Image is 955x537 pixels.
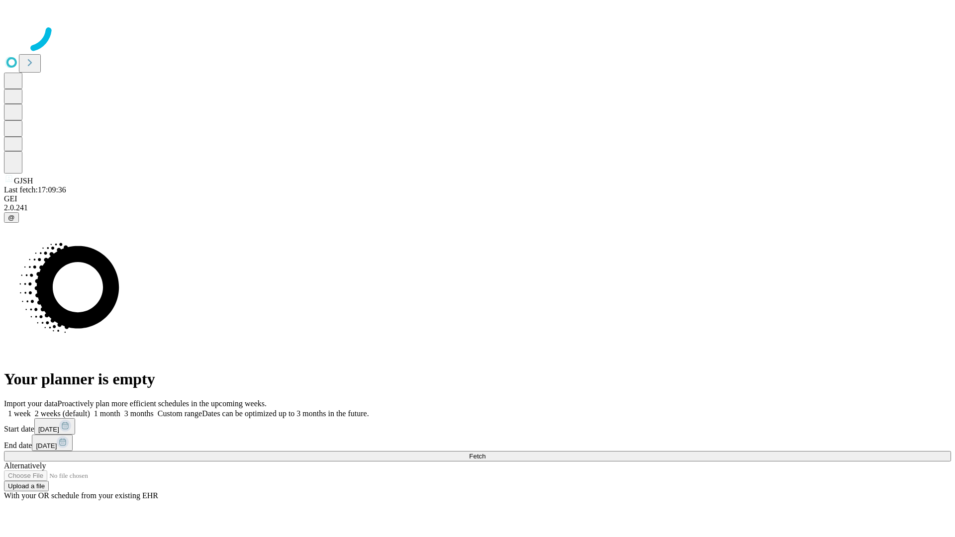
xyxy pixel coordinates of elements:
[4,451,951,461] button: Fetch
[202,409,369,418] span: Dates can be optimized up to 3 months in the future.
[4,481,49,491] button: Upload a file
[4,370,951,388] h1: Your planner is empty
[35,409,90,418] span: 2 weeks (default)
[8,214,15,221] span: @
[4,194,951,203] div: GEI
[4,203,951,212] div: 2.0.241
[124,409,154,418] span: 3 months
[36,442,57,449] span: [DATE]
[8,409,31,418] span: 1 week
[4,185,66,194] span: Last fetch: 17:09:36
[38,426,59,433] span: [DATE]
[158,409,202,418] span: Custom range
[4,461,46,470] span: Alternatively
[469,452,485,460] span: Fetch
[14,177,33,185] span: GJSH
[4,491,158,500] span: With your OR schedule from your existing EHR
[34,418,75,435] button: [DATE]
[32,435,73,451] button: [DATE]
[58,399,267,408] span: Proactively plan more efficient schedules in the upcoming weeks.
[4,435,951,451] div: End date
[4,418,951,435] div: Start date
[4,399,58,408] span: Import your data
[94,409,120,418] span: 1 month
[4,212,19,223] button: @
